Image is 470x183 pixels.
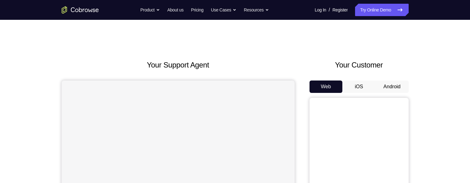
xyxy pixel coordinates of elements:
[244,4,269,16] button: Resources
[332,4,348,16] a: Register
[342,81,376,93] button: iOS
[62,59,295,71] h2: Your Support Agent
[355,4,408,16] a: Try Online Demo
[191,4,203,16] a: Pricing
[62,6,99,14] a: Go to the home page
[167,4,183,16] a: About us
[376,81,409,93] button: Android
[310,81,343,93] button: Web
[211,4,236,16] button: Use Cases
[140,4,160,16] button: Product
[329,6,330,14] span: /
[315,4,326,16] a: Log In
[310,59,409,71] h2: Your Customer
